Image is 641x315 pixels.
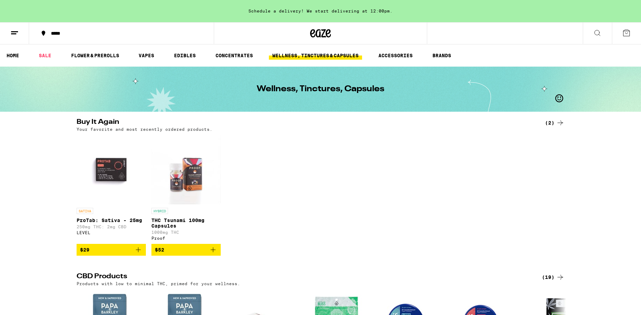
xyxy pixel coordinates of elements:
[545,119,564,127] a: (2)
[269,51,362,60] a: WELLNESS, TINCTURES & CAPSULES
[77,208,93,214] p: SATIVA
[257,85,384,93] h1: Wellness, Tinctures, Capsules
[155,247,164,253] span: $52
[3,51,23,60] a: HOME
[375,51,416,60] a: ACCESSORIES
[68,51,123,60] a: FLOWER & PREROLLS
[77,135,146,244] a: Open page for ProTab: Sativa - 25mg from LEVEL
[151,230,221,235] p: 1000mg THC
[212,51,256,60] a: CONCENTRATES
[77,135,146,204] img: LEVEL - ProTab: Sativa - 25mg
[80,247,89,253] span: $29
[151,244,221,256] button: Add to bag
[77,127,212,131] p: Your favorite and most recently ordered products.
[151,236,221,240] div: Proof
[77,119,530,127] h2: Buy It Again
[135,51,158,60] a: VAPES
[77,244,146,256] button: Add to bag
[77,230,146,235] div: LEVEL
[77,218,146,223] p: ProTab: Sativa - 25mg
[151,208,168,214] p: HYBRID
[542,273,564,281] a: (19)
[170,51,199,60] a: EDIBLES
[151,218,221,229] p: THC Tsunami 100mg Capsules
[35,51,55,60] a: SALE
[429,51,455,60] a: BRANDS
[77,281,240,286] p: Products with low to minimal THC, primed for your wellness.
[151,135,221,244] a: Open page for THC Tsunami 100mg Capsules from Proof
[77,224,146,229] p: 250mg THC: 2mg CBD
[151,135,221,204] img: Proof - THC Tsunami 100mg Capsules
[77,273,530,281] h2: CBD Products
